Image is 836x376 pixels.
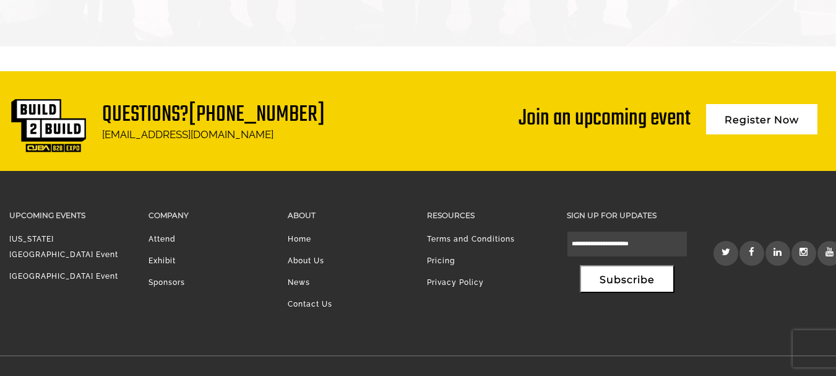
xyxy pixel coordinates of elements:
[102,128,274,141] a: [EMAIL_ADDRESS][DOMAIN_NAME]
[288,208,408,222] h3: About
[427,208,548,222] h3: Resources
[580,265,674,293] button: Subscribe
[149,208,269,222] h3: Company
[9,272,118,281] a: [GEOGRAPHIC_DATA] Event
[288,300,332,308] a: Contact Us
[288,278,310,287] a: News
[427,235,515,243] a: Terms and Conditions
[9,235,118,259] a: [US_STATE][GEOGRAPHIC_DATA] Event
[149,256,176,265] a: Exhibit
[149,235,176,243] a: Attend
[567,208,687,222] h3: Sign up for updates
[706,104,817,134] a: Register Now
[189,97,325,133] a: [PHONE_NUMBER]
[149,278,185,287] a: Sponsors
[9,208,130,222] h3: Upcoming Events
[288,256,324,265] a: About Us
[102,104,325,126] h1: Questions?
[519,98,691,130] div: Join an upcoming event
[288,235,311,243] a: Home
[427,278,484,287] a: Privacy Policy
[427,256,455,265] a: Pricing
